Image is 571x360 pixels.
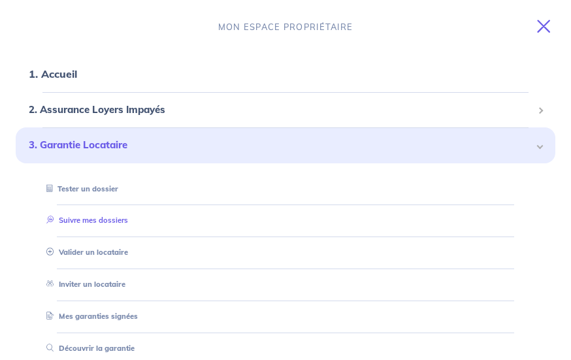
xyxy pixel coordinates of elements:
[16,97,555,123] div: 2. Assurance Loyers Impayés
[29,138,532,153] span: 3. Garantie Locataire
[41,184,118,193] a: Tester un dossier
[41,280,125,289] a: Inviter un locataire
[41,216,128,225] a: Suivre mes dossiers
[41,248,128,257] a: Valider un locataire
[521,9,571,43] button: Toggle navigation
[41,312,138,321] a: Mes garanties signées
[41,344,135,353] a: Découvrir la garantie
[31,338,540,359] div: Découvrir la garantie
[29,67,77,80] a: 1. Accueil
[31,274,540,295] div: Inviter un locataire
[31,306,540,327] div: Mes garanties signées
[31,178,540,200] div: Tester un dossier
[31,242,540,263] div: Valider un locataire
[16,127,555,163] div: 3. Garantie Locataire
[16,61,555,87] div: 1. Accueil
[31,210,540,231] div: Suivre mes dossiers
[29,103,532,118] span: 2. Assurance Loyers Impayés
[218,21,353,33] p: MON ESPACE PROPRIÉTAIRE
